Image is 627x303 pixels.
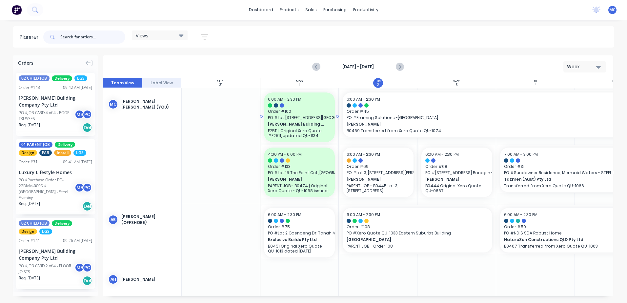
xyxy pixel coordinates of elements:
[19,263,76,275] div: PO #JOB CARD 2 of 4 - FLOOR JOISTS
[121,214,176,226] div: [PERSON_NAME] (OFFSHORE)
[347,96,380,102] span: 6:00 AM - 2:30 PM
[74,75,87,81] span: LGS
[268,121,325,127] span: [PERSON_NAME] Building Company Pty Ltd
[347,164,410,170] span: Order # 69
[74,183,84,192] div: ME
[375,79,381,83] div: Tue
[54,150,71,156] span: Install
[108,274,118,284] div: AH
[82,276,92,286] div: Del
[535,83,536,87] div: 4
[217,79,224,83] div: Sun
[121,98,176,110] div: [PERSON_NAME] [PERSON_NAME] (You)
[19,94,92,108] div: [PERSON_NAME] Building Company Pty Ltd
[347,212,380,217] span: 6:00 AM - 2:30 PM
[347,121,616,127] span: [PERSON_NAME]
[268,237,325,243] span: Exclusive Builds Pty Ltd
[268,244,331,253] p: B0451 Original Xero Quote - QU-1013 dated [DATE]
[563,61,606,72] button: Week
[74,110,84,119] div: ME
[296,79,303,83] div: Mon
[60,30,125,44] input: Search for orders...
[246,5,276,15] a: dashboard
[567,63,597,70] div: Week
[347,183,410,193] p: PARENT JOB - B0445 Lot 3, [STREET_ADDRESS][PERSON_NAME] -- Steel Framing Solutions - Rev 4
[82,263,92,273] div: PC
[19,169,92,176] div: Luxury Lifestyle Homes
[73,150,86,156] span: LGS
[347,176,403,182] span: [PERSON_NAME]
[19,275,40,281] span: Req. [DATE]
[347,237,474,243] span: [GEOGRAPHIC_DATA]
[82,201,92,211] div: Del
[19,159,38,165] div: Order # 71
[82,110,92,119] div: PC
[302,5,320,15] div: sales
[82,123,92,132] div: Del
[55,142,75,148] span: Delivery
[532,79,538,83] div: Thu
[377,83,379,87] div: 2
[299,83,300,87] div: 1
[268,164,331,170] span: Order # 133
[609,7,616,13] span: MC
[425,164,488,170] span: Order # 68
[268,230,331,236] span: PO # Lot 2 Goenoeng Dr, Tanah Merah - Steel Framing
[350,5,382,15] div: productivity
[219,83,222,87] div: 31
[136,32,148,39] span: Views
[347,230,488,236] span: PO # Xero Quote QU-1033 Eastern Suburbs Building
[19,85,40,91] div: Order # 143
[268,96,301,102] span: 6:00 AM - 2:30 PM
[12,5,22,15] img: Factory
[504,212,537,217] span: 6:00 AM - 2:30 PM
[103,78,142,88] button: Team View
[63,159,92,165] div: 09:41 AM [DATE]
[19,150,37,156] span: Design
[504,151,538,157] span: 7:00 AM - 3:00 PM
[39,229,52,234] span: LGS
[347,170,410,176] span: PO # Lot 3, [STREET_ADDRESS][PERSON_NAME] -- Steel Framing Solutions - Rev 4
[142,78,182,88] button: Label View
[19,177,76,201] div: PO #Purchase Order PO-22DIAM-0005 #[GEOGRAPHIC_DATA] - Steel Framing
[121,276,176,282] div: [PERSON_NAME]
[19,229,37,234] span: Design
[19,142,52,148] span: 01 PARENT JOB
[455,83,458,87] div: 3
[325,64,391,70] strong: [DATE] - [DATE]
[268,176,325,182] span: [PERSON_NAME]
[18,59,33,66] span: Orders
[268,170,331,176] span: PO # Lot 15 The Point Cct, [GEOGRAPHIC_DATA]
[63,238,92,244] div: 09:26 AM [DATE]
[52,220,72,226] span: Delivery
[425,151,459,157] span: 6:00 AM - 2:30 PM
[20,33,42,41] div: Planner
[425,176,482,182] span: [PERSON_NAME]
[347,151,380,157] span: 6:00 AM - 2:30 PM
[425,183,488,193] p: B0444 Original Xero Quote QU-0667
[19,201,40,207] span: Req. [DATE]
[347,244,488,249] p: PARENT JOB - Order 108
[39,150,52,156] span: FAB
[268,109,331,114] span: Order # 100
[268,151,302,157] span: 4:00 PM - 6:00 PM
[320,5,350,15] div: purchasing
[268,224,331,230] span: Order # 75
[453,79,460,83] div: Wed
[613,83,615,87] div: 5
[268,115,331,121] span: PO # Lot [STREET_ADDRESS][GEOGRAPHIC_DATA] - Structural Steel Supply
[268,212,301,217] span: 6:00 AM - 2:30 PM
[612,79,616,83] div: Fri
[425,170,488,176] span: PO # [STREET_ADDRESS] Bonogin - LGSF Walls - Rev 2
[63,85,92,91] div: 09:42 AM [DATE]
[19,238,40,244] div: Order # 141
[52,75,72,81] span: Delivery
[276,5,302,15] div: products
[108,215,118,225] div: AB
[19,75,50,81] span: 02 CHILD JOB
[74,263,84,273] div: ME
[347,224,488,230] span: Order # 108
[268,128,331,138] p: F2511 | Original Xero Quote #F2511, updated QU-1134
[82,183,92,192] div: PC
[19,248,92,261] div: [PERSON_NAME] Building Company Pty Ltd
